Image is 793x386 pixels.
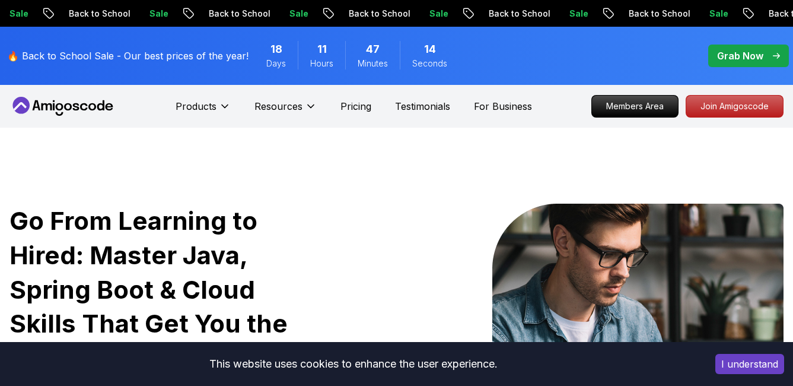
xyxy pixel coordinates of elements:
[340,99,371,113] a: Pricing
[254,99,302,113] p: Resources
[424,41,436,58] span: 14 Seconds
[266,58,286,69] span: Days
[199,8,280,20] p: Back to School
[310,58,333,69] span: Hours
[280,8,318,20] p: Sale
[176,99,231,123] button: Products
[412,58,447,69] span: Seconds
[591,95,679,118] a: Members Area
[270,41,282,58] span: 18 Days
[700,8,738,20] p: Sale
[474,99,532,113] a: For Business
[140,8,178,20] p: Sale
[619,8,700,20] p: Back to School
[592,96,678,117] p: Members Area
[9,204,321,375] h1: Go From Learning to Hired: Master Java, Spring Boot & Cloud Skills That Get You the
[560,8,598,20] p: Sale
[176,99,216,113] p: Products
[715,354,784,374] button: Accept cookies
[395,99,450,113] a: Testimonials
[366,41,380,58] span: 47 Minutes
[9,351,698,377] div: This website uses cookies to enhance the user experience.
[339,8,420,20] p: Back to School
[7,49,249,63] p: 🔥 Back to School Sale - Our best prices of the year!
[479,8,560,20] p: Back to School
[420,8,458,20] p: Sale
[358,58,388,69] span: Minutes
[717,49,763,63] p: Grab Now
[686,95,784,118] a: Join Amigoscode
[59,8,140,20] p: Back to School
[317,41,327,58] span: 11 Hours
[254,99,317,123] button: Resources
